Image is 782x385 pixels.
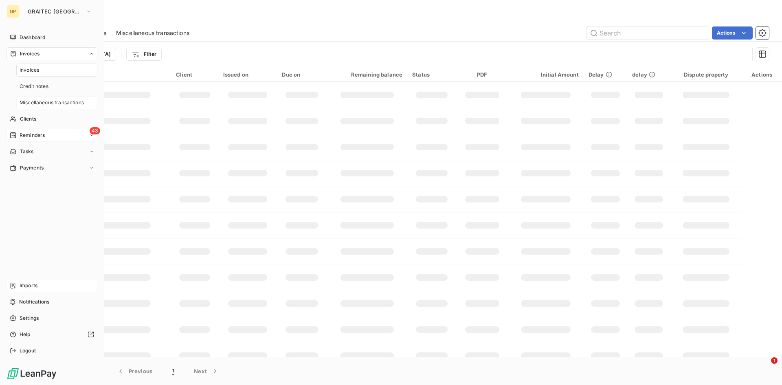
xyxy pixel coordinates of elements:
[754,357,774,377] iframe: Intercom live chat
[282,71,322,78] div: Due on
[20,83,48,90] span: Credit notes
[20,282,37,289] span: Imports
[632,71,666,78] div: delay
[176,71,213,78] div: Client
[20,164,44,172] span: Payments
[20,99,84,106] span: Miscellaneous transactions
[7,367,57,380] img: Logo LeanPay
[172,367,174,375] span: 1
[20,34,45,41] span: Dashboard
[184,363,229,380] button: Next
[712,26,753,40] button: Actions
[223,71,272,78] div: Issued on
[107,363,163,380] button: Previous
[20,66,39,74] span: Invoices
[90,127,100,134] span: 43
[675,71,737,78] div: Dispute property
[332,71,402,78] div: Remaining balance
[20,115,36,123] span: Clients
[461,71,503,78] div: PDF
[28,8,82,15] span: GRAITEC [GEOGRAPHIC_DATA]
[20,347,36,354] span: Logout
[20,50,40,57] span: Invoices
[20,148,34,155] span: Tasks
[20,315,39,322] span: Settings
[412,71,451,78] div: Status
[586,26,709,40] input: Search
[513,71,579,78] div: Initial Amount
[163,363,184,380] button: 1
[116,29,189,37] span: Miscellaneous transactions
[19,298,49,306] span: Notifications
[126,48,162,61] button: Filter
[7,328,97,341] a: Help
[589,71,622,78] div: Delay
[7,5,20,18] div: GP
[20,331,31,338] span: Help
[20,132,45,139] span: Reminders
[747,71,777,78] div: Actions
[771,357,778,364] span: 1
